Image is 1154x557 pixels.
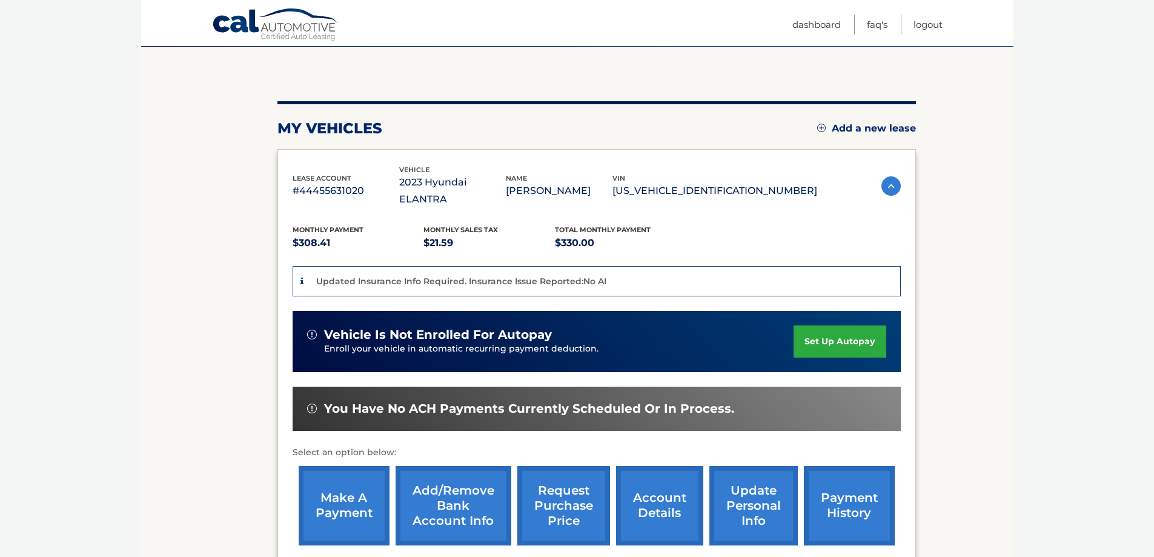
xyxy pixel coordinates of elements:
[293,235,424,252] p: $308.41
[616,466,703,545] a: account details
[817,124,826,132] img: add.svg
[506,182,612,199] p: [PERSON_NAME]
[324,327,552,342] span: vehicle is not enrolled for autopay
[299,466,390,545] a: make a payment
[307,404,317,413] img: alert-white.svg
[324,342,794,356] p: Enroll your vehicle in automatic recurring payment deduction.
[396,466,511,545] a: Add/Remove bank account info
[867,15,887,35] a: FAQ's
[881,176,901,196] img: accordion-active.svg
[423,235,555,252] p: $21.59
[293,174,351,182] span: lease account
[316,276,606,287] p: Updated Insurance Info Required. Insurance Issue Reported:No AI
[506,174,527,182] span: name
[555,225,651,234] span: Total Monthly Payment
[612,182,817,199] p: [US_VEHICLE_IDENTIFICATION_NUMBER]
[914,15,943,35] a: Logout
[817,122,916,135] a: Add a new lease
[517,466,610,545] a: request purchase price
[399,174,506,208] p: 2023 Hyundai ELANTRA
[293,225,363,234] span: Monthly Payment
[399,165,429,174] span: vehicle
[555,235,686,252] p: $330.00
[277,119,382,138] h2: my vehicles
[212,8,339,43] a: Cal Automotive
[423,225,498,234] span: Monthly sales Tax
[612,174,625,182] span: vin
[792,15,841,35] a: Dashboard
[324,401,734,416] span: You have no ACH payments currently scheduled or in process.
[804,466,895,545] a: payment history
[709,466,798,545] a: update personal info
[293,445,901,460] p: Select an option below:
[794,325,886,358] a: set up autopay
[307,330,317,339] img: alert-white.svg
[293,182,399,199] p: #44455631020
